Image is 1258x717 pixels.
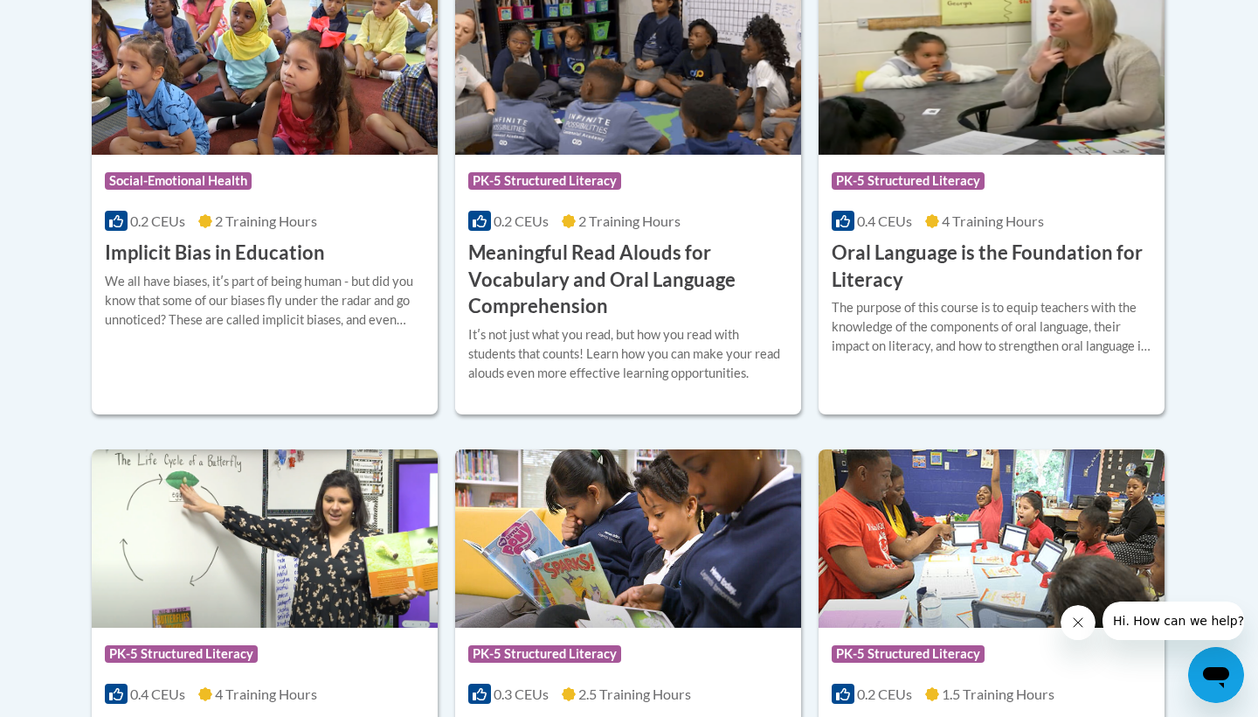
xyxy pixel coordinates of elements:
[468,645,621,663] span: PK-5 Structured Literacy
[857,686,912,702] span: 0.2 CEUs
[1102,602,1244,640] iframe: Message from company
[1188,647,1244,703] iframe: Button to launch messaging window
[130,212,185,229] span: 0.2 CEUs
[494,686,549,702] span: 0.3 CEUs
[1061,605,1096,640] iframe: Close message
[105,172,252,190] span: Social-Emotional Health
[578,686,691,702] span: 2.5 Training Hours
[578,212,681,229] span: 2 Training Hours
[832,645,985,663] span: PK-5 Structured Literacy
[105,645,258,663] span: PK-5 Structured Literacy
[130,686,185,702] span: 0.4 CEUs
[92,449,438,628] img: Course Logo
[819,449,1165,628] img: Course Logo
[942,686,1054,702] span: 1.5 Training Hours
[857,212,912,229] span: 0.4 CEUs
[468,172,621,190] span: PK-5 Structured Literacy
[215,212,317,229] span: 2 Training Hours
[832,240,1151,294] h3: Oral Language is the Foundation for Literacy
[468,325,788,383] div: Itʹs not just what you read, but how you read with students that counts! Learn how you can make y...
[942,212,1044,229] span: 4 Training Hours
[832,172,985,190] span: PK-5 Structured Literacy
[105,240,325,267] h3: Implicit Bias in Education
[105,272,425,330] div: We all have biases, itʹs part of being human - but did you know that some of our biases fly under...
[494,212,549,229] span: 0.2 CEUs
[215,686,317,702] span: 4 Training Hours
[832,298,1151,356] div: The purpose of this course is to equip teachers with the knowledge of the components of oral lang...
[468,240,788,320] h3: Meaningful Read Alouds for Vocabulary and Oral Language Comprehension
[455,449,801,628] img: Course Logo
